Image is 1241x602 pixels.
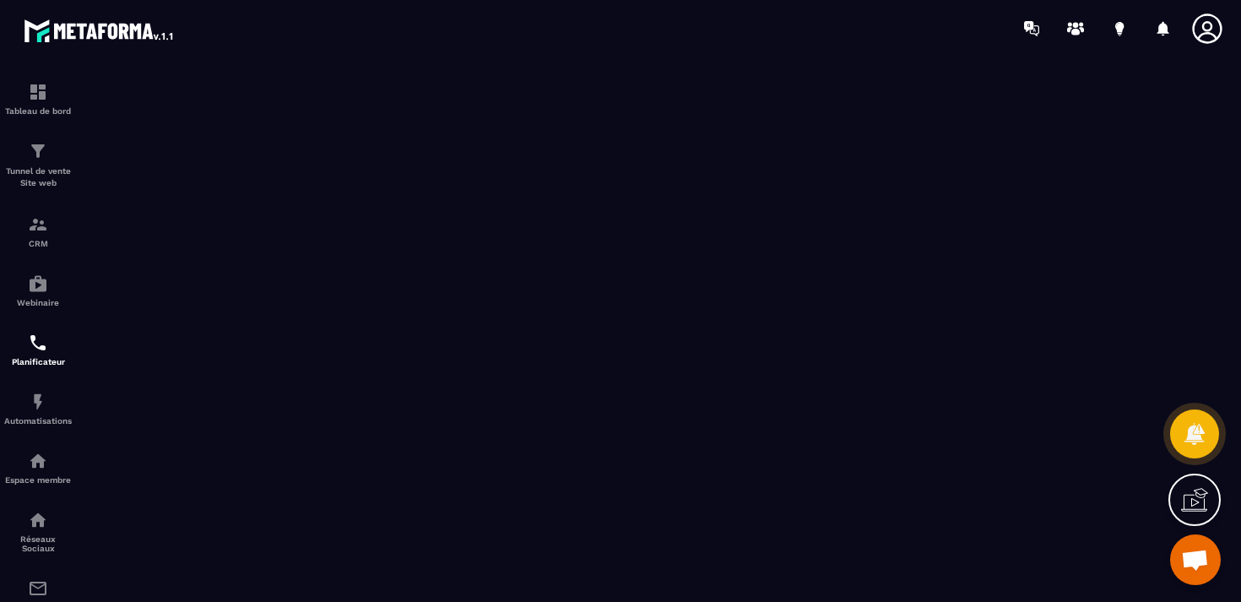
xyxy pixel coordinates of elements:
[28,578,48,599] img: email
[28,141,48,161] img: formation
[4,534,72,553] p: Réseaux Sociaux
[4,438,72,497] a: automationsautomationsEspace membre
[4,379,72,438] a: automationsautomationsAutomatisations
[4,202,72,261] a: formationformationCRM
[4,475,72,485] p: Espace membre
[4,128,72,202] a: formationformationTunnel de vente Site web
[4,357,72,366] p: Planificateur
[1170,534,1221,585] div: Ouvrir le chat
[4,106,72,116] p: Tableau de bord
[28,451,48,471] img: automations
[4,320,72,379] a: schedulerschedulerPlanificateur
[4,497,72,566] a: social-networksocial-networkRéseaux Sociaux
[28,333,48,353] img: scheduler
[28,510,48,530] img: social-network
[4,239,72,248] p: CRM
[28,82,48,102] img: formation
[4,261,72,320] a: automationsautomationsWebinaire
[4,416,72,426] p: Automatisations
[4,165,72,189] p: Tunnel de vente Site web
[24,15,176,46] img: logo
[28,274,48,294] img: automations
[4,69,72,128] a: formationformationTableau de bord
[4,298,72,307] p: Webinaire
[28,392,48,412] img: automations
[28,214,48,235] img: formation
